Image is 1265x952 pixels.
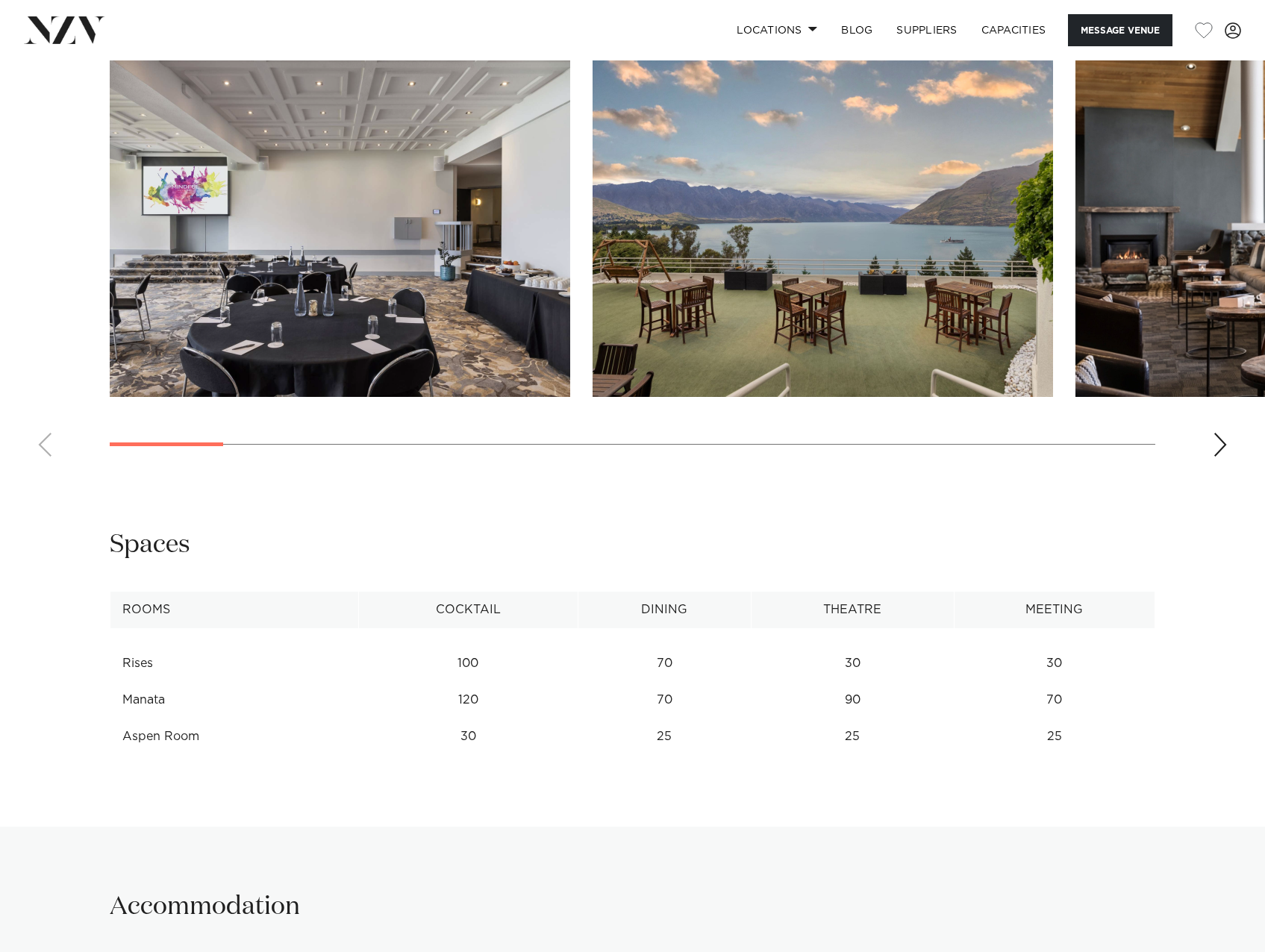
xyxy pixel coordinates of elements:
[358,645,578,682] td: 100
[24,16,105,43] img: nzv-logo.png
[725,14,829,46] a: Locations
[110,592,359,628] th: Rooms
[110,59,570,397] swiper-slide: 1 / 20
[829,14,884,46] a: BLOG
[593,59,1053,397] swiper-slide: 2 / 20
[110,59,570,397] img: Conference room at Mercure Queenstown Resort
[954,592,1155,628] th: Meeting
[110,528,190,562] h2: Spaces
[110,682,359,718] td: Manata
[969,14,1058,46] a: Capacities
[752,682,955,718] td: 90
[578,645,752,682] td: 70
[110,718,359,755] td: Aspen Room
[954,718,1155,755] td: 25
[752,592,955,628] th: Theatre
[954,645,1155,682] td: 30
[358,682,578,718] td: 120
[1068,14,1172,46] button: Message Venue
[358,718,578,755] td: 30
[110,890,300,924] h2: Accommodation
[593,59,1053,397] img: Rooftop event space at Mercure Queenstown Resort
[752,645,955,682] td: 30
[752,718,955,755] td: 25
[578,592,752,628] th: Dining
[110,645,359,682] td: Rises
[884,14,969,46] a: SUPPLIERS
[358,592,578,628] th: Cocktail
[578,718,752,755] td: 25
[578,682,752,718] td: 70
[954,682,1155,718] td: 70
